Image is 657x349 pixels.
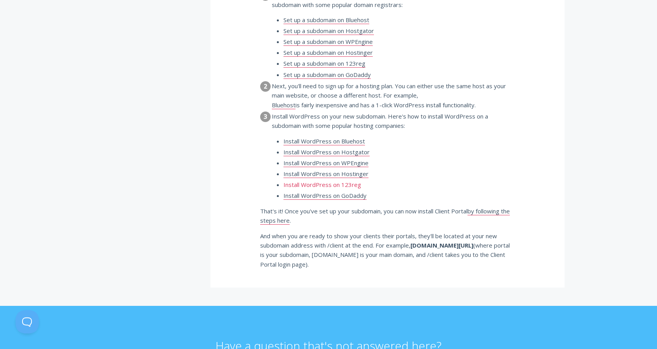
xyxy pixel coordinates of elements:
a: Set up a subdomain on Hostinger [283,49,373,57]
a: Install WordPress on Hostinger [283,170,368,178]
p: And when you are ready to show your clients their portals, they'll be located at your new subdoma... [260,231,515,269]
a: Install WordPress on Hostgator [283,148,370,156]
dd: Next, you'll need to sign up for a hosting plan. You can either use the same host as your main we... [272,81,515,110]
a: Set up a subdomain on 123reg [283,59,365,68]
a: Install WordPress on 123reg [283,181,361,189]
a: Bluehost [272,101,295,109]
iframe: Toggle Customer Support [16,310,39,333]
dt: 3 [260,112,271,122]
a: Install WordPress on Bluehost [283,137,365,145]
a: Install WordPress on WPEngine [283,159,368,167]
strong: [DOMAIN_NAME][URL] [410,241,473,249]
dt: 2 [260,81,271,92]
a: Install WordPress on GoDaddy [283,192,367,200]
a: Set up a subdomain on GoDaddy [283,71,371,79]
p: That's it! Once you've set up your subdomain, you can now install Client Portal . [260,206,515,225]
a: Set up a subdomain on WPEngine [283,38,373,46]
a: Set up a subdomain on Hostgator [283,27,374,35]
a: Set up a subdomain on Bluehost [283,16,369,24]
dd: Install WordPress on your new subdomain. Here's how to install WordPress on a subdomain with some... [272,112,515,201]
